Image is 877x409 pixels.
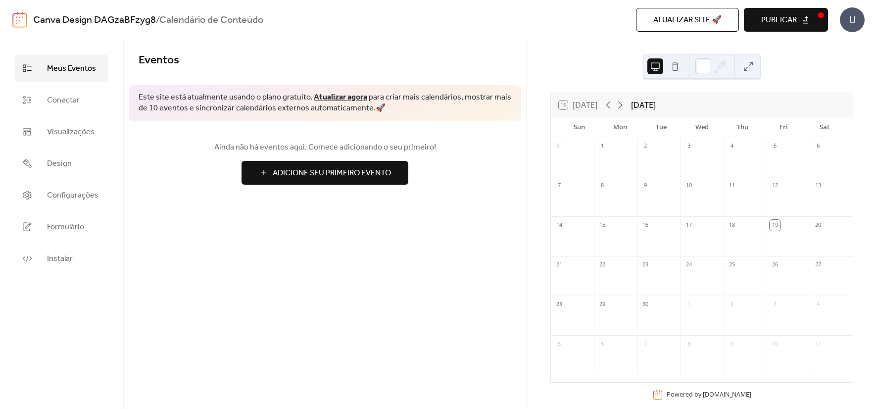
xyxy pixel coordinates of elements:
[554,259,565,270] div: 21
[640,141,651,152] div: 2
[15,118,108,145] a: Visualizações
[763,117,804,137] div: Fri
[683,259,694,270] div: 24
[554,141,565,152] div: 31
[683,141,694,152] div: 3
[727,141,737,152] div: 4
[159,11,263,30] b: Calendário de Conteúdo
[640,259,651,270] div: 23
[47,190,98,202] span: Configurações
[640,220,651,231] div: 16
[47,158,72,170] span: Design
[744,8,828,32] button: Publicar
[727,259,737,270] div: 25
[47,221,84,233] span: Formulário
[273,167,391,179] span: Adicione Seu Primeiro Evento
[813,299,824,310] div: 4
[761,14,797,26] span: Publicar
[840,7,865,32] div: U
[597,339,608,350] div: 6
[47,126,95,138] span: Visualizações
[47,95,80,106] span: Conectar
[631,99,656,111] div: [DATE]
[139,50,179,71] span: Eventos
[597,299,608,310] div: 29
[804,117,845,137] div: Sat
[727,339,737,350] div: 9
[770,339,780,350] div: 10
[554,220,565,231] div: 14
[15,213,108,240] a: Formulário
[667,390,751,399] div: Powered by
[554,299,565,310] div: 28
[139,142,511,153] span: Ainda não há eventos aqui. Comece adicionando o seu primeiro!
[722,117,763,137] div: Thu
[559,117,600,137] div: Sun
[636,8,739,32] button: Atualizar site 🚀
[727,180,737,191] div: 11
[15,182,108,208] a: Configurações
[727,220,737,231] div: 18
[597,259,608,270] div: 22
[314,90,367,105] a: Atualizar agora
[770,299,780,310] div: 3
[683,299,694,310] div: 1
[813,141,824,152] div: 6
[683,180,694,191] div: 10
[15,55,108,82] a: Meus Eventos
[813,339,824,350] div: 11
[770,259,780,270] div: 26
[640,180,651,191] div: 9
[139,92,511,114] span: Este site está atualmente usando o plano gratuito. para criar mais calendários, mostrar mais de 1...
[12,12,27,28] img: logo
[47,253,73,265] span: Instalar
[597,180,608,191] div: 8
[47,63,96,75] span: Meus Eventos
[770,141,780,152] div: 5
[600,117,641,137] div: Mon
[554,180,565,191] div: 7
[15,150,108,177] a: Design
[554,339,565,350] div: 5
[813,180,824,191] div: 13
[683,220,694,231] div: 17
[156,11,159,30] b: /
[242,161,408,185] button: Adicione Seu Primeiro Evento
[597,220,608,231] div: 15
[15,245,108,272] a: Instalar
[703,390,751,399] a: [DOMAIN_NAME]
[640,299,651,310] div: 30
[597,141,608,152] div: 1
[33,11,156,30] a: Canva Design DAGzaBFzyg8
[653,14,722,26] span: Atualizar site 🚀
[813,220,824,231] div: 20
[640,117,682,137] div: Tue
[683,339,694,350] div: 8
[139,161,511,185] a: Adicione Seu Primeiro Evento
[15,87,108,113] a: Conectar
[770,220,780,231] div: 19
[682,117,723,137] div: Wed
[727,299,737,310] div: 2
[813,259,824,270] div: 27
[640,339,651,350] div: 7
[770,180,780,191] div: 12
